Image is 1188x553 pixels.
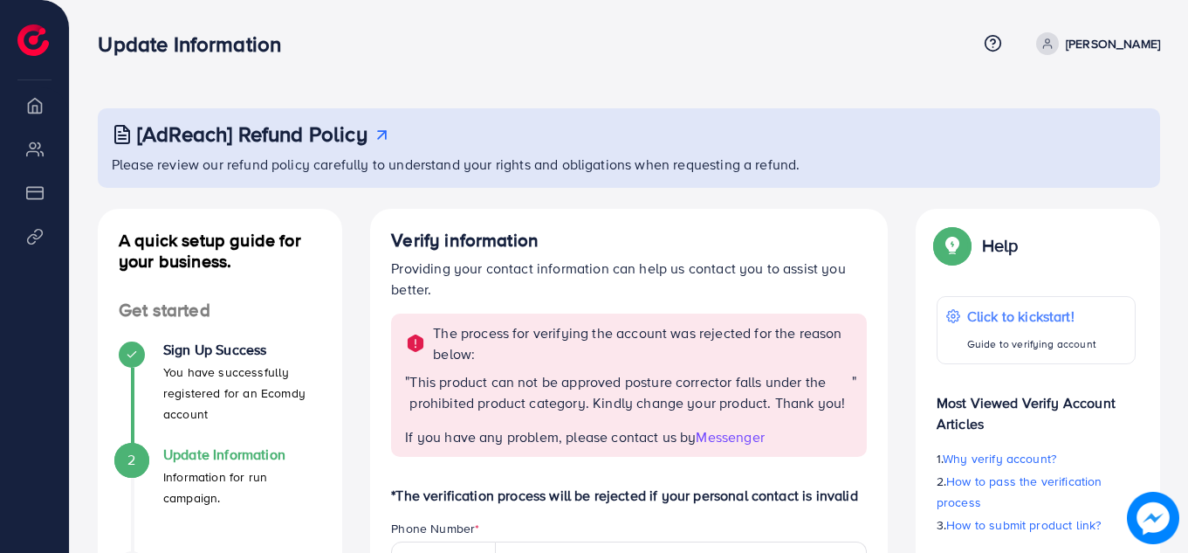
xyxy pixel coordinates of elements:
[982,235,1019,256] p: Help
[946,516,1101,534] span: How to submit product link?
[17,24,49,56] img: logo
[405,371,409,427] span: "
[696,427,764,446] span: Messenger
[391,258,867,300] p: Providing your contact information can help us contact you to assist you better.
[405,427,696,446] span: If you have any problem, please contact us by
[409,371,851,413] p: This product can not be approved posture corrector falls under the prohibited product category. K...
[1029,32,1160,55] a: [PERSON_NAME]
[163,446,321,463] h4: Update Information
[937,515,1136,536] p: 3.
[163,342,321,358] h4: Sign Up Success
[163,467,321,508] p: Information for run campaign.
[937,378,1136,434] p: Most Viewed Verify Account Articles
[937,473,1102,511] span: How to pass the verification process
[943,450,1056,467] span: Why verify account?
[127,450,135,470] span: 2
[937,230,968,261] img: Popup guide
[1066,33,1160,54] p: [PERSON_NAME]
[967,334,1096,355] p: Guide to verifying account
[98,342,342,446] li: Sign Up Success
[937,448,1136,469] p: 1.
[937,471,1136,513] p: 2.
[852,371,856,427] span: "
[98,230,342,272] h4: A quick setup guide for your business.
[98,31,295,57] h3: Update Information
[405,333,426,354] img: alert
[391,230,867,252] h4: Verify information
[391,520,479,537] label: Phone Number
[391,485,867,506] p: *The verification process will be rejected if your personal contact is invalid
[163,362,321,425] p: You have successfully registered for an Ecomdy account
[1127,492,1179,544] img: image
[98,300,342,321] h4: Get started
[967,306,1096,327] p: Click to kickstart!
[98,446,342,551] li: Update Information
[112,154,1150,175] p: Please review our refund policy carefully to understand your rights and obligations when requesti...
[433,322,856,364] p: The process for verifying the account was rejected for the reason below:
[137,121,367,147] h3: [AdReach] Refund Policy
